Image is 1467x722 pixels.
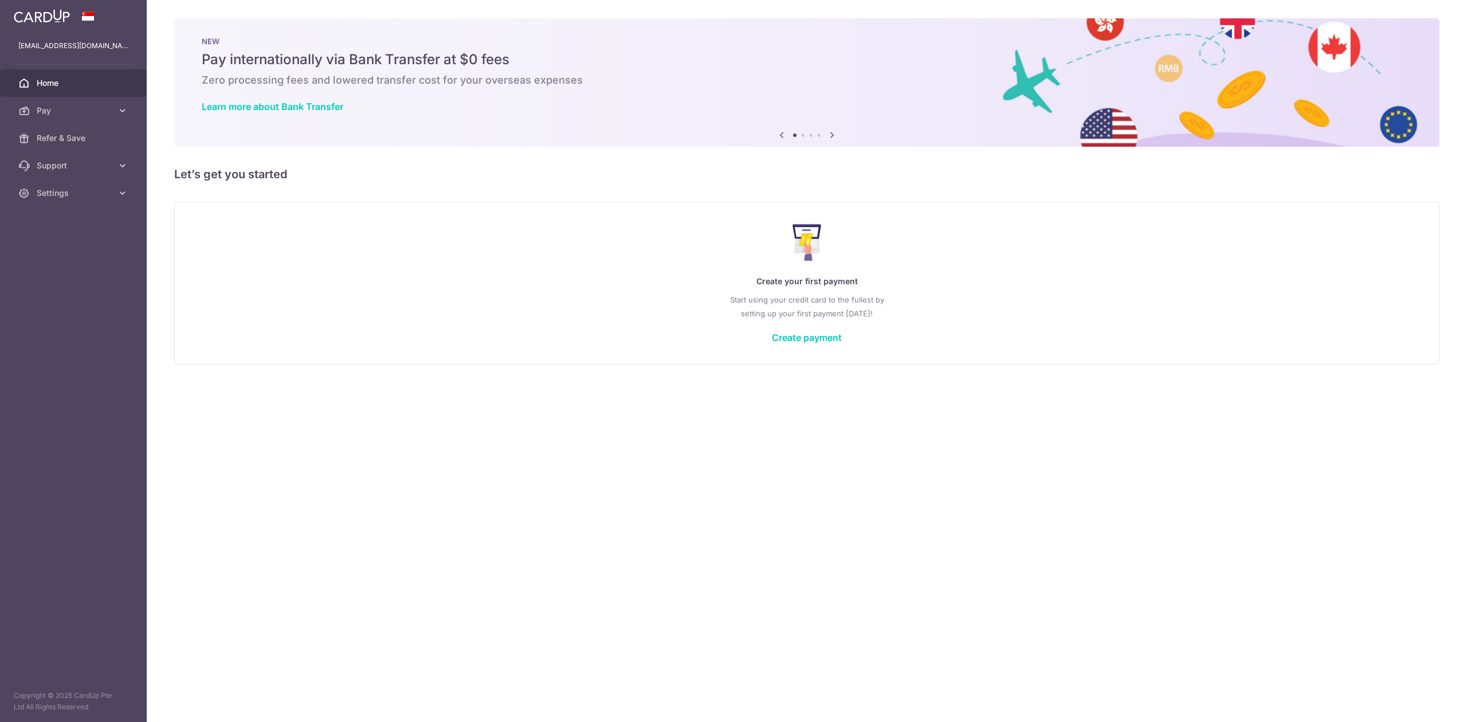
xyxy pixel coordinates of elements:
[37,160,112,171] span: Support
[174,18,1439,147] img: Bank transfer banner
[14,9,70,23] img: CardUp
[772,332,842,343] a: Create payment
[37,187,112,199] span: Settings
[174,165,1439,183] h5: Let’s get you started
[198,293,1416,320] p: Start using your credit card to the fullest by setting up your first payment [DATE]!
[202,101,343,112] a: Learn more about Bank Transfer
[37,105,112,116] span: Pay
[37,132,112,144] span: Refer & Save
[18,40,128,52] p: [EMAIL_ADDRESS][DOMAIN_NAME]
[198,274,1416,288] p: Create your first payment
[793,224,822,261] img: Make Payment
[202,50,1412,69] h5: Pay internationally via Bank Transfer at $0 fees
[202,37,1412,46] p: NEW
[37,77,112,89] span: Home
[202,73,1412,87] h6: Zero processing fees and lowered transfer cost for your overseas expenses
